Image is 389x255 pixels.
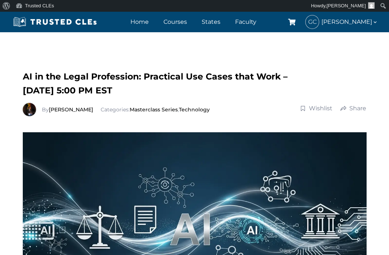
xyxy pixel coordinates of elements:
span: GC [306,15,319,29]
a: Courses [162,16,189,27]
span: AI in the Legal Profession: Practical Use Cases that Work – [DATE] 5:00 PM EST [23,71,288,96]
img: Richard Estevez [23,103,36,116]
a: Faculty [233,16,258,27]
a: Wishlist [300,104,333,113]
span: [PERSON_NAME] [327,3,366,8]
a: Share [340,104,367,113]
div: Categories: , [42,106,210,114]
a: Masterclass Series [130,106,178,113]
img: Trusted CLEs [11,16,99,27]
a: [PERSON_NAME] [49,106,93,113]
a: States [200,16,222,27]
a: Technology [179,106,210,113]
a: Home [129,16,151,27]
span: By [42,106,95,113]
span: [PERSON_NAME] [321,17,378,27]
